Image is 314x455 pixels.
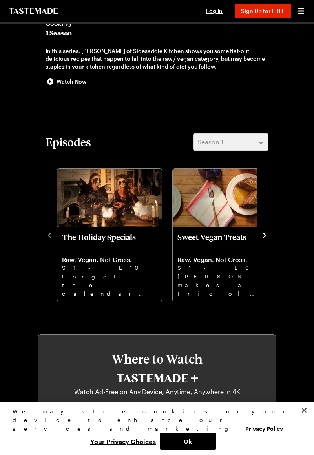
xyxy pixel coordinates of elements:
[197,137,223,147] span: Season 1
[46,352,268,366] h3: Where to Watch
[57,169,162,227] img: The Holiday Specials
[177,256,272,264] p: Raw. Vegan. Not Gross.
[46,2,268,86] button: Raw. Vegan. Not Gross.Cooking1 SeasonIn this series, [PERSON_NAME] of Sidesaddle Kitchen shows yo...
[86,433,160,450] button: Your Privacy Choices
[173,169,277,227] img: Sweet Vegan Treats
[235,4,291,18] button: Sign Up for FREE
[46,387,268,397] p: Watch Ad-Free on Any Device, Anytime, Anywhere in 4K
[206,7,223,14] span: Log In
[117,374,198,382] img: Tastemade+
[199,7,230,15] button: Log In
[13,407,295,433] div: We may store cookies on your device to enhance our services and marketing.
[245,424,283,432] a: More information about your privacy, opens in a new tab
[62,256,157,264] p: Raw. Vegan. Not Gross.
[261,230,268,239] button: navigate to next item
[46,135,91,149] h2: Episodes
[177,264,272,272] p: S1 - E9
[160,433,216,450] button: Ok
[172,166,287,303] div: 2 / 10
[173,169,277,302] div: Sweet Vegan Treats
[62,264,157,272] p: S1 - E10
[13,407,295,450] div: Privacy
[193,133,268,151] button: Season 1
[177,232,272,251] p: Sweet Vegan Treats
[62,232,157,297] a: The Holiday Specials
[46,19,268,28] span: Cooking
[8,8,59,14] a: To Tastemade Home Page
[296,6,306,16] button: Open menu
[57,166,172,303] div: 1 / 10
[46,47,268,71] div: In this series, [PERSON_NAME] of Sidesaddle Kitchen shows you some flat-out delicious recipes tha...
[57,169,162,302] div: The Holiday Specials
[241,7,285,14] span: Sign Up for FREE
[46,230,53,239] button: navigate to previous item
[46,28,268,38] span: 1 Season
[296,402,313,419] button: Close
[57,78,86,86] span: Watch Now
[62,272,157,297] p: Forget the calendar telling you when it's time for a holiday - there's always a reason to celebrate!
[177,232,272,297] a: Sweet Vegan Treats
[177,272,272,297] p: [PERSON_NAME] makes a trio of raw, vegan desserts, and shows you a recipe for raw vegan hazelnut ...
[62,232,157,251] p: The Holiday Specials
